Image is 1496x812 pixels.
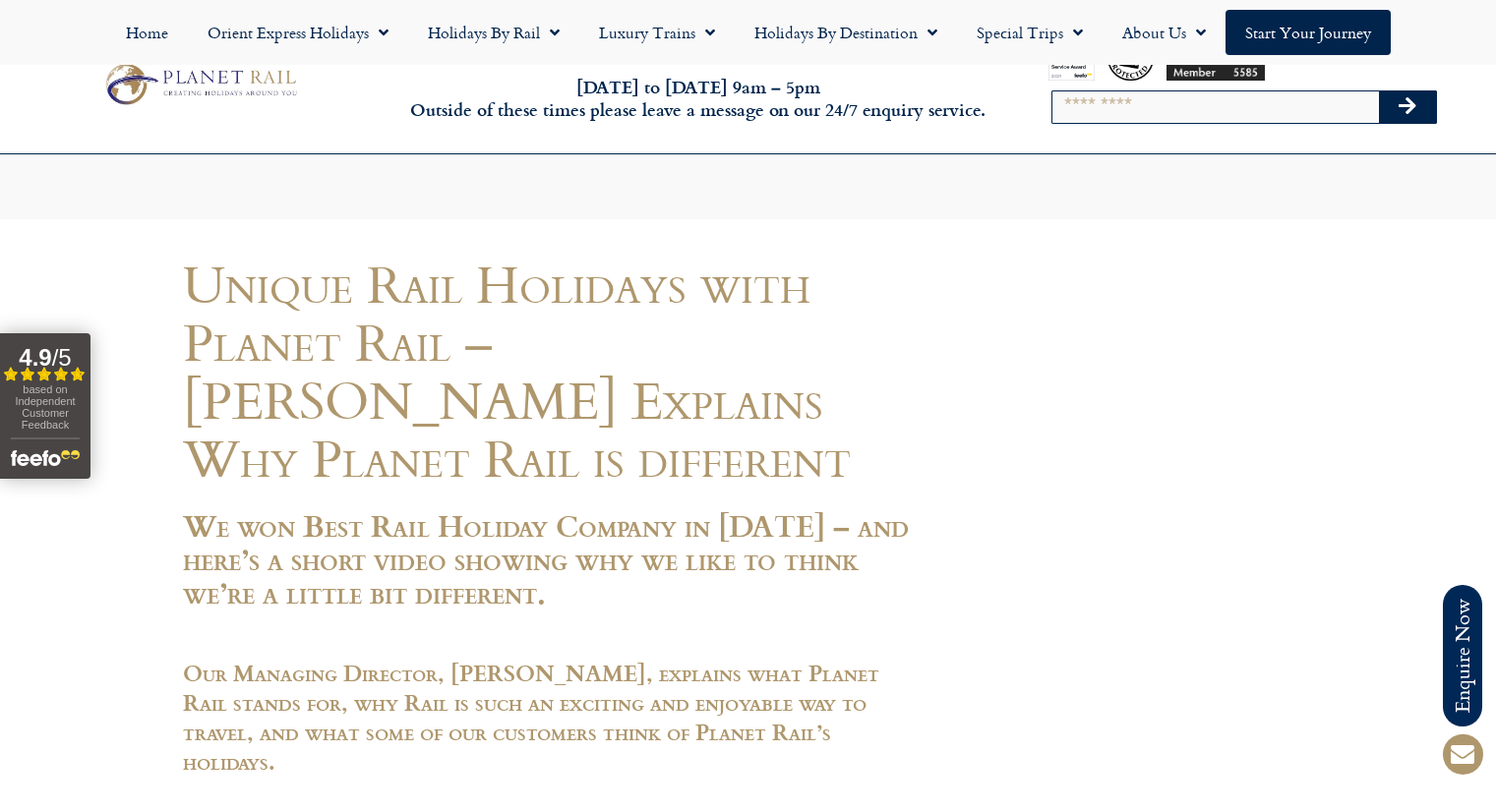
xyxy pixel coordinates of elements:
[404,76,992,122] h6: [DATE] to [DATE] 9am – 5pm Outside of these times please leave a message on our 24/7 enquiry serv...
[1226,10,1391,55] a: Start your Journey
[10,10,1486,55] nav: Menu
[735,10,957,55] a: Holidays by Destination
[1379,91,1436,123] button: Search
[579,10,735,55] a: Luxury Trains
[106,10,188,55] a: Home
[957,10,1103,55] a: Special Trips
[97,59,302,109] img: Planet Rail Train Holidays Logo
[188,10,408,55] a: Orient Express Holidays
[1103,10,1226,55] a: About Us
[408,10,579,55] a: Holidays by Rail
